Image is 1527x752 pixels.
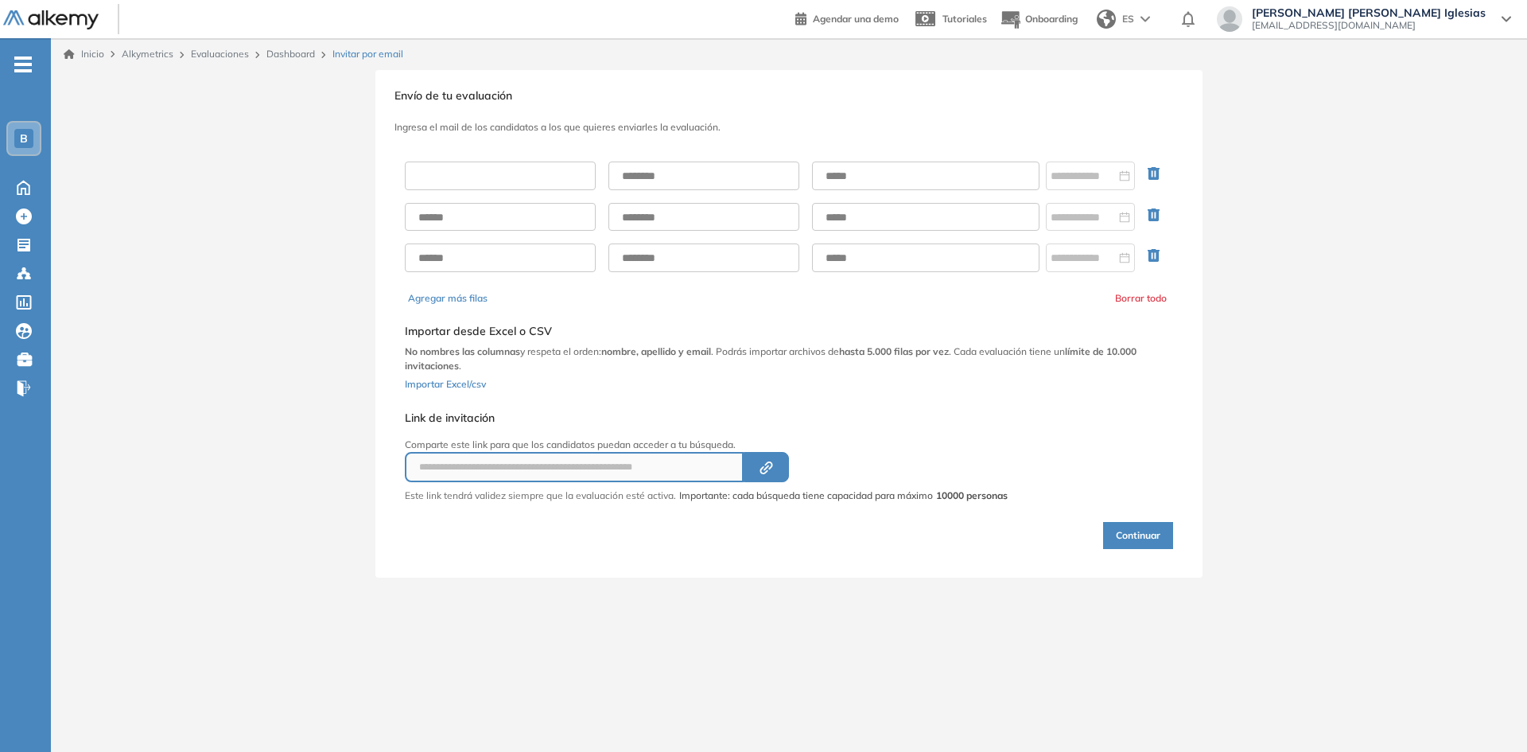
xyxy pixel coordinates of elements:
b: límite de 10.000 invitaciones [405,345,1137,372]
button: Onboarding [1000,2,1078,37]
span: Importante: cada búsqueda tiene capacidad para máximo [679,489,1008,503]
a: Dashboard [266,48,315,60]
p: Este link tendrá validez siempre que la evaluación esté activa. [405,489,676,503]
button: Agregar más filas [408,291,488,306]
span: [EMAIL_ADDRESS][DOMAIN_NAME] [1252,19,1486,32]
b: nombre, apellido y email [601,345,711,357]
span: ES [1122,12,1134,26]
h3: Envío de tu evaluación [394,89,1183,103]
span: Invitar por email [332,47,403,61]
img: world [1097,10,1116,29]
span: Agendar una demo [813,13,899,25]
button: Borrar todo [1115,291,1167,306]
b: hasta 5.000 filas por vez [839,345,949,357]
a: Evaluaciones [191,48,249,60]
p: Comparte este link para que los candidatos puedan acceder a tu búsqueda. [405,438,1008,452]
p: y respeta el orden: . Podrás importar archivos de . Cada evaluación tiene un . [405,345,1173,373]
h5: Importar desde Excel o CSV [405,325,1173,338]
b: No nombres las columnas [405,345,520,357]
h5: Link de invitación [405,411,1008,425]
span: Onboarding [1025,13,1078,25]
img: arrow [1140,16,1150,22]
img: Logo [3,10,99,30]
a: Inicio [64,47,104,61]
span: [PERSON_NAME] [PERSON_NAME] Iglesias [1252,6,1486,19]
button: Importar Excel/csv [405,373,486,392]
strong: 10000 personas [936,489,1008,501]
a: Agendar una demo [795,8,899,27]
h3: Ingresa el mail de los candidatos a los que quieres enviarles la evaluación. [394,122,1183,133]
span: Tutoriales [942,13,987,25]
span: Alkymetrics [122,48,173,60]
i: - [14,63,32,66]
span: Importar Excel/csv [405,378,486,390]
button: Continuar [1103,522,1173,549]
span: B [20,132,28,145]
